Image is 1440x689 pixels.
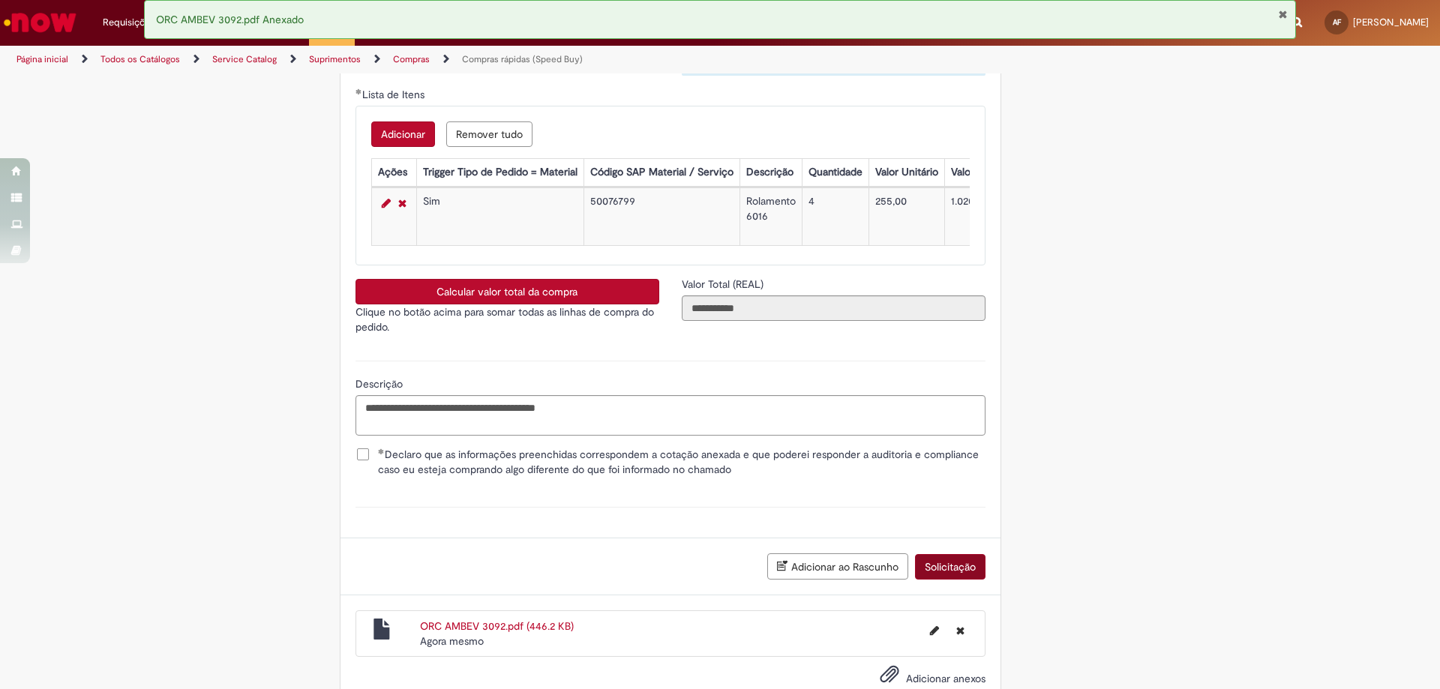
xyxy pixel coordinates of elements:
[371,159,416,187] th: Ações
[921,619,948,643] button: Editar nome de arquivo ORC AMBEV 3092.pdf
[420,634,484,648] time: 01/10/2025 10:01:02
[682,277,766,291] span: Somente leitura - Valor Total (REAL)
[420,634,484,648] span: Agora mesmo
[378,447,985,477] span: Declaro que as informações preenchidas correspondem a cotação anexada e que poderei responder a a...
[1353,16,1429,28] span: [PERSON_NAME]
[100,53,180,65] a: Todos os Catálogos
[355,304,659,334] p: Clique no botão acima para somar todas as linhas de compra do pedido.
[355,88,362,94] span: Obrigatório Preenchido
[682,295,985,321] input: Valor Total (REAL)
[868,188,944,246] td: 255,00
[802,188,868,246] td: 4
[462,53,583,65] a: Compras rápidas (Speed Buy)
[944,159,1040,187] th: Valor Total Moeda
[355,377,406,391] span: Descrição
[446,121,532,147] button: Remove all rows for Lista de Itens
[362,88,427,101] span: Lista de Itens
[309,53,361,65] a: Suprimentos
[739,159,802,187] th: Descrição
[944,188,1040,246] td: 1.020,00
[371,121,435,147] button: Add a row for Lista de Itens
[355,395,985,436] textarea: Descrição
[767,553,908,580] button: Adicionar ao Rascunho
[16,53,68,65] a: Página inicial
[1333,17,1341,27] span: AF
[947,619,973,643] button: Excluir ORC AMBEV 3092.pdf
[583,188,739,246] td: 50076799
[416,159,583,187] th: Trigger Tipo de Pedido = Material
[802,159,868,187] th: Quantidade
[378,194,394,212] a: Editar Linha 1
[393,53,430,65] a: Compras
[416,188,583,246] td: Sim
[420,619,574,633] a: ORC AMBEV 3092.pdf (446.2 KB)
[739,188,802,246] td: Rolamento 6016
[394,194,410,212] a: Remover linha 1
[103,15,155,30] span: Requisições
[355,279,659,304] button: Calcular valor total da compra
[915,554,985,580] button: Solicitação
[212,53,277,65] a: Service Catalog
[1,7,79,37] img: ServiceNow
[1278,8,1288,20] button: Fechar Notificação
[11,46,949,73] ul: Trilhas de página
[583,159,739,187] th: Código SAP Material / Serviço
[682,277,766,292] label: Somente leitura - Valor Total (REAL)
[868,159,944,187] th: Valor Unitário
[906,672,985,685] span: Adicionar anexos
[378,448,385,454] span: Obrigatório Preenchido
[156,13,304,26] span: ORC AMBEV 3092.pdf Anexado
